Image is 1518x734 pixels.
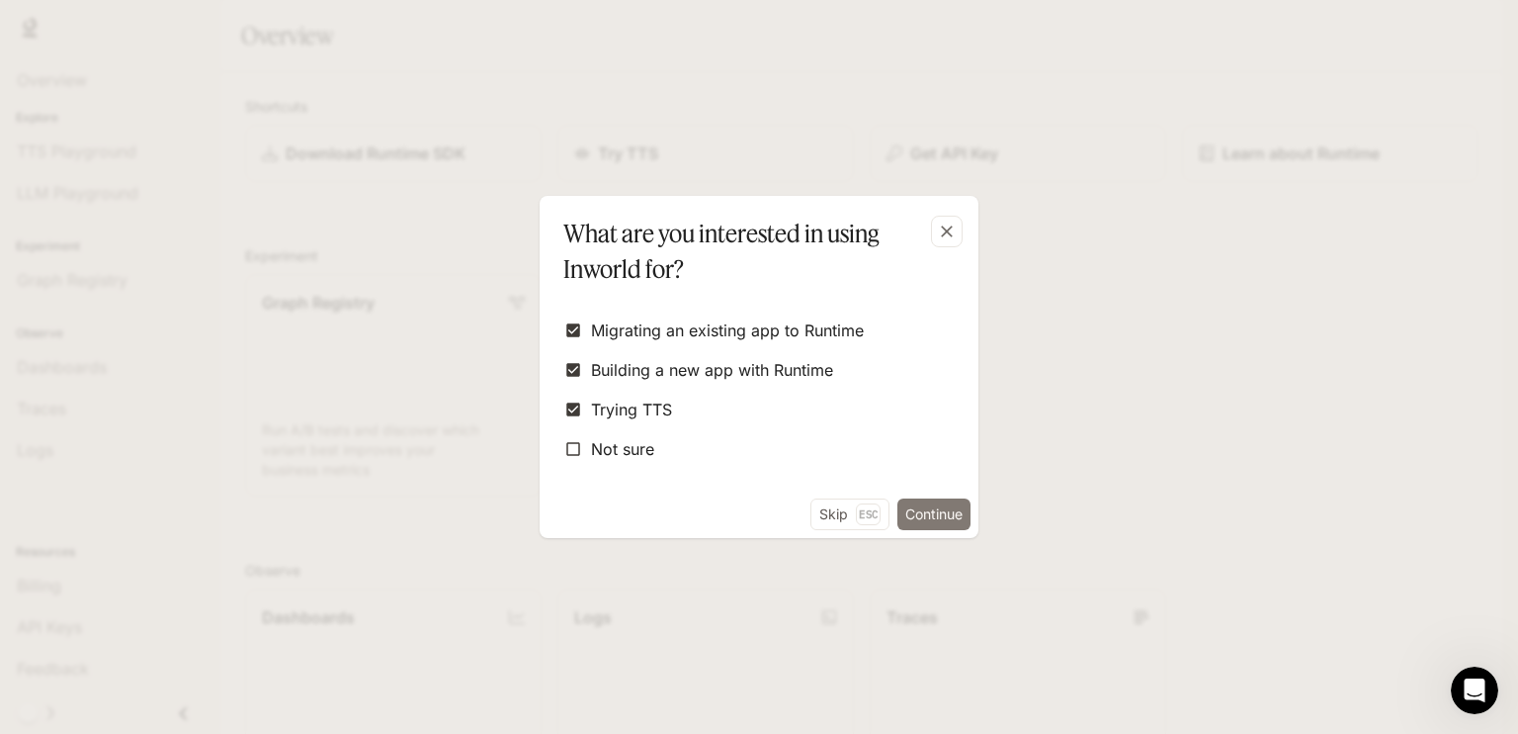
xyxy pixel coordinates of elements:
span: Migrating an existing app to Runtime [591,319,864,342]
iframe: Intercom live chat [1451,667,1498,714]
p: Esc [856,504,881,525]
span: Building a new app with Runtime [591,358,833,382]
button: Continue [897,499,970,530]
span: Trying TTS [591,398,672,421]
button: SkipEsc [810,499,889,530]
span: Not sure [591,437,654,461]
p: What are you interested in using Inworld for? [563,216,947,287]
